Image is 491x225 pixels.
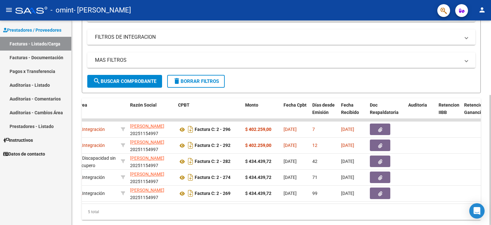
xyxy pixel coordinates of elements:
[312,102,335,115] span: Días desde Emisión
[130,156,164,161] span: [PERSON_NAME]
[312,191,317,196] span: 99
[478,6,486,14] mat-icon: person
[284,191,297,196] span: [DATE]
[195,143,230,148] strong: Factura C: 2 - 292
[195,127,230,132] strong: Factura C: 2 - 296
[167,75,225,88] button: Borrar Filtros
[130,139,173,152] div: 20251154997
[195,175,230,180] strong: Factura C: 2 - 274
[178,102,190,108] span: CPBT
[130,102,157,108] span: Razón Social
[341,159,354,164] span: [DATE]
[195,191,230,196] strong: Factura C: 2 - 269
[245,127,271,132] strong: $ 402.259,00
[245,143,271,148] strong: $ 402.259,00
[406,98,436,126] datatable-header-cell: Auditoria
[341,175,354,180] span: [DATE]
[186,188,195,198] i: Descargar documento
[93,78,156,84] span: Buscar Comprobante
[186,140,195,150] i: Descargar documento
[281,98,310,126] datatable-header-cell: Fecha Cpbt
[173,78,219,84] span: Borrar Filtros
[78,191,105,196] span: Integración
[284,102,307,108] span: Fecha Cpbt
[3,27,61,34] span: Prestadores / Proveedores
[93,77,101,85] mat-icon: search
[78,156,116,168] span: Discapacidad sin recupero
[130,172,164,177] span: [PERSON_NAME]
[130,123,173,136] div: 20251154997
[3,150,45,157] span: Datos de contacto
[78,102,87,108] span: Area
[78,127,105,132] span: Integración
[78,143,105,148] span: Integración
[130,187,173,200] div: 20251154997
[439,102,459,115] span: Retencion IIBB
[95,57,460,64] mat-panel-title: MAS FILTROS
[245,159,271,164] strong: $ 434.439,72
[130,140,164,145] span: [PERSON_NAME]
[186,172,195,182] i: Descargar documento
[469,203,485,219] div: Open Intercom Messenger
[312,175,317,180] span: 71
[243,98,281,126] datatable-header-cell: Monto
[341,102,359,115] span: Fecha Recibido
[195,159,230,164] strong: Factura C: 2 - 282
[74,3,131,17] span: - [PERSON_NAME]
[312,143,317,148] span: 12
[87,75,162,88] button: Buscar Comprobante
[82,204,481,220] div: 5 total
[367,98,406,126] datatable-header-cell: Doc Respaldatoria
[245,191,271,196] strong: $ 434.439,72
[436,98,462,126] datatable-header-cell: Retencion IIBB
[186,124,195,134] i: Descargar documento
[51,3,74,17] span: - omint
[341,191,354,196] span: [DATE]
[341,127,354,132] span: [DATE]
[341,143,354,148] span: [DATE]
[87,52,475,68] mat-expansion-panel-header: MAS FILTROS
[130,124,164,129] span: [PERSON_NAME]
[186,156,195,166] i: Descargar documento
[284,127,297,132] span: [DATE]
[245,102,258,108] span: Monto
[87,29,475,45] mat-expansion-panel-header: FILTROS DE INTEGRACION
[464,102,486,115] span: Retención Ganancias
[95,34,460,41] mat-panel-title: FILTROS DE INTEGRACION
[312,159,317,164] span: 42
[312,127,315,132] span: 7
[75,98,118,126] datatable-header-cell: Area
[370,102,399,115] span: Doc Respaldatoria
[130,188,164,193] span: [PERSON_NAME]
[130,171,173,184] div: 20251154997
[78,175,105,180] span: Integración
[245,175,271,180] strong: $ 434.439,72
[3,137,33,144] span: Instructivos
[462,98,487,126] datatable-header-cell: Retención Ganancias
[408,102,427,108] span: Auditoria
[310,98,339,126] datatable-header-cell: Días desde Emisión
[173,77,181,85] mat-icon: delete
[130,155,173,168] div: 20251154997
[5,6,13,14] mat-icon: menu
[339,98,367,126] datatable-header-cell: Fecha Recibido
[284,175,297,180] span: [DATE]
[175,98,243,126] datatable-header-cell: CPBT
[284,159,297,164] span: [DATE]
[284,143,297,148] span: [DATE]
[128,98,175,126] datatable-header-cell: Razón Social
